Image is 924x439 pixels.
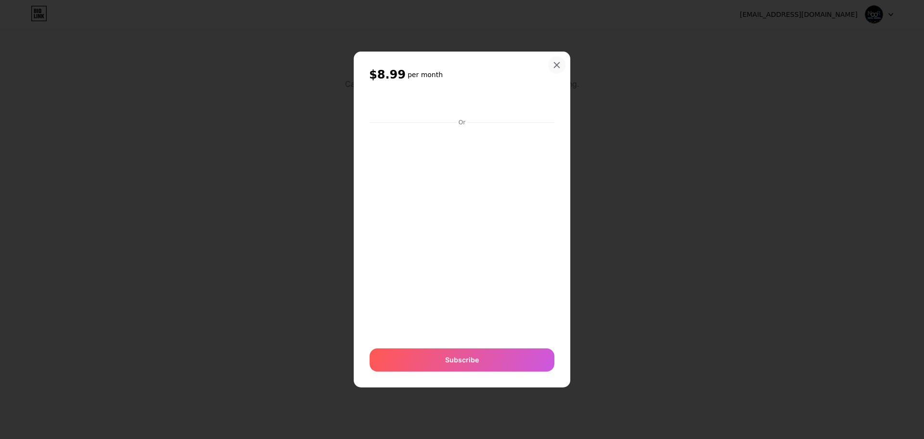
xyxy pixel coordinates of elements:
iframe: Cadre de bouton sécurisé pour le paiement [370,93,554,116]
div: Or [457,119,467,126]
iframe: Cadre de saisie sécurisé pour le paiement [368,127,556,339]
span: Subscribe [445,355,479,365]
h6: per month [408,70,443,80]
span: $8.99 [369,67,406,82]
